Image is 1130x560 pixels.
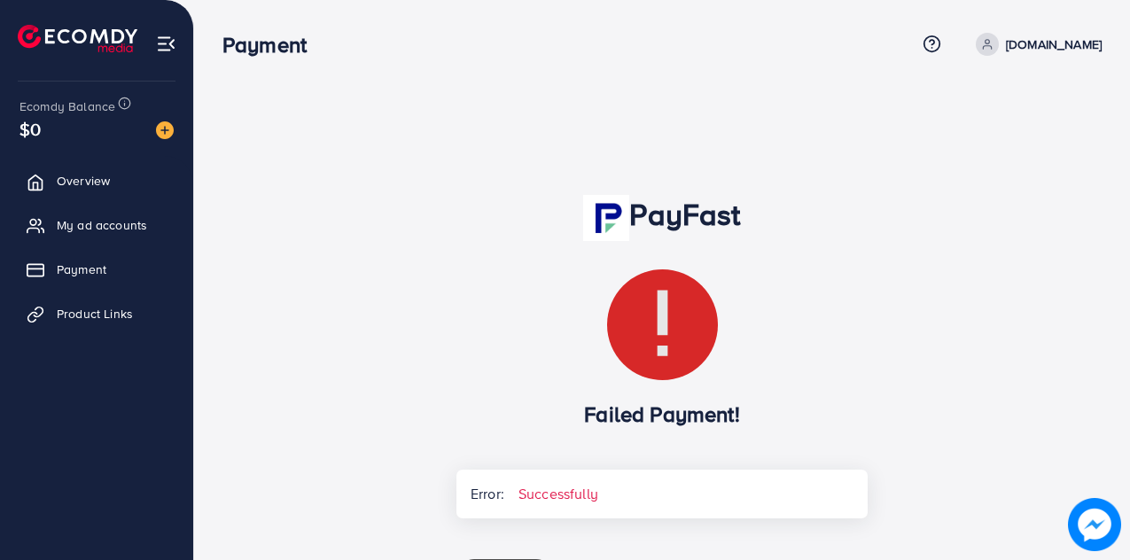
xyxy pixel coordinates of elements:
h1: PayFast [456,195,868,241]
span: Overview [57,172,110,190]
img: Error [607,269,718,380]
h3: Payment [222,32,321,58]
img: logo [18,25,137,52]
a: Overview [13,163,180,198]
span: Payment [57,261,106,278]
img: menu [156,34,176,54]
p: [DOMAIN_NAME] [1006,34,1102,55]
span: Successfully [504,470,612,518]
img: PayFast [583,195,629,241]
a: My ad accounts [13,207,180,243]
a: Payment [13,252,180,287]
img: image [1068,498,1121,551]
span: Error: [456,470,504,518]
img: image [156,121,174,139]
span: My ad accounts [57,216,147,234]
span: $0 [19,116,41,142]
span: Product Links [57,305,133,323]
a: [DOMAIN_NAME] [969,33,1102,56]
a: Product Links [13,296,180,331]
span: Ecomdy Balance [19,97,115,115]
h3: Failed Payment! [456,401,868,427]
